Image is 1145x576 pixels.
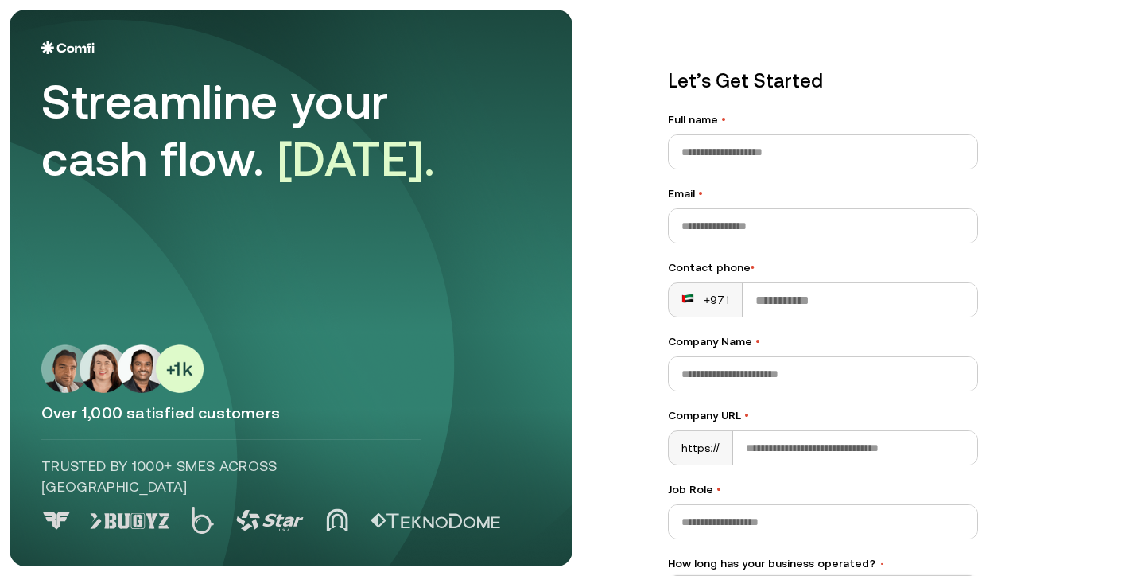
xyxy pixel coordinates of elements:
[41,512,72,530] img: Logo 0
[721,113,726,126] span: •
[668,555,978,572] label: How long has your business operated?
[41,41,95,54] img: Logo
[668,185,978,202] label: Email
[668,407,978,424] label: Company URL
[668,333,978,350] label: Company Name
[371,513,500,529] img: Logo 5
[698,187,703,200] span: •
[668,111,978,128] label: Full name
[90,513,169,529] img: Logo 1
[668,481,978,498] label: Job Role
[744,409,749,422] span: •
[716,483,721,496] span: •
[669,431,733,465] div: https://
[41,456,421,497] p: Trusted by 1000+ SMEs across [GEOGRAPHIC_DATA]
[326,508,348,531] img: Logo 4
[236,510,304,531] img: Logo 3
[751,261,755,274] span: •
[668,259,978,276] div: Contact phone
[681,292,729,308] div: +971
[755,335,760,348] span: •
[278,131,436,186] span: [DATE].
[41,73,487,188] div: Streamline your cash flow.
[668,67,978,95] p: Let’s Get Started
[192,507,214,534] img: Logo 2
[41,403,541,423] p: Over 1,000 satisfied customers
[879,558,885,570] span: •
